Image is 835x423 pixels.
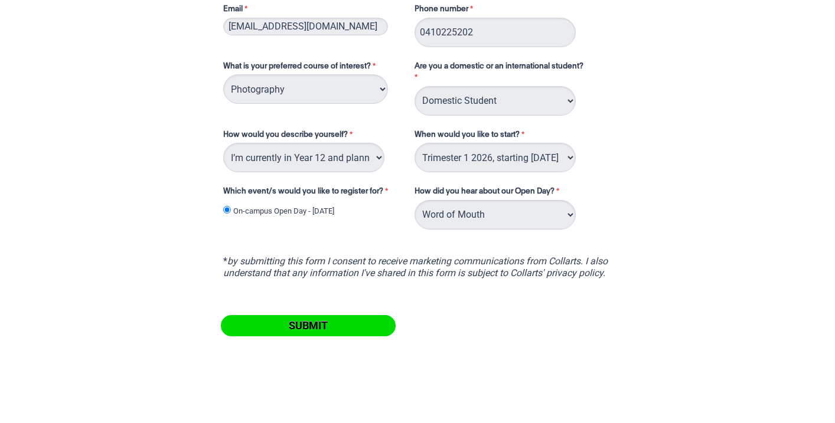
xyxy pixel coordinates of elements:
select: How would you describe yourself? [223,143,384,172]
select: How did you hear about our Open Day? [415,200,576,229]
input: Phone number [415,18,576,47]
input: Submit [221,315,396,336]
span: Are you a domestic or an international student? [415,63,583,70]
label: Email [223,4,403,18]
select: Are you a domestic or an international student? [415,86,576,116]
label: On-campus Open Day - [DATE] [233,205,334,217]
label: When would you like to start? [415,129,602,143]
select: What is your preferred course of interest? [223,74,388,104]
select: When would you like to start? [415,143,576,172]
label: How did you hear about our Open Day? [415,186,562,200]
label: Phone number [415,4,476,18]
label: Which event/s would you like to register for? [223,186,403,200]
input: Email [223,18,388,35]
label: How would you describe yourself? [223,129,403,143]
label: What is your preferred course of interest? [223,61,403,75]
i: by submitting this form I consent to receive marketing communications from Collarts. I also under... [223,255,608,278]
